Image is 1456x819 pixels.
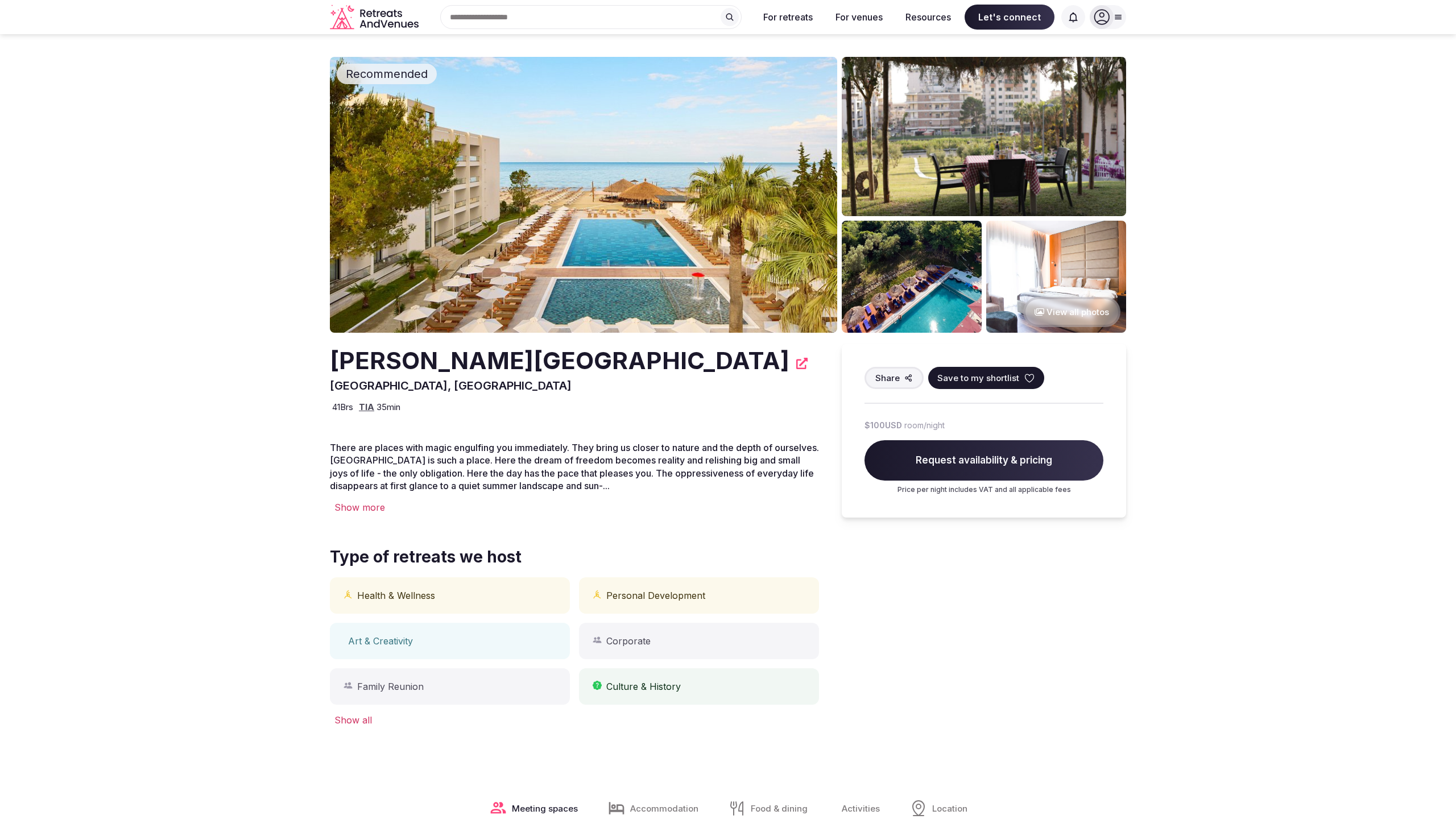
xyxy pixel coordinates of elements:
[341,66,432,82] span: Recommended
[751,803,808,814] span: Food & dining
[875,372,900,384] span: Share
[864,420,902,431] span: $100 USD
[330,5,421,30] svg: Retreats and Venues company logo
[359,402,374,412] a: TIA
[330,344,789,378] h2: [PERSON_NAME][GEOGRAPHIC_DATA]
[826,5,892,30] button: For venues
[864,485,1103,495] p: Price per night includes VAT and all applicable fees
[512,803,578,814] span: Meeting spaces
[330,379,572,392] span: [GEOGRAPHIC_DATA], [GEOGRAPHIC_DATA]
[904,420,945,431] span: room/night
[842,57,1126,216] img: Venue gallery photo
[330,5,421,30] a: Visit the homepage
[864,367,924,389] button: Share
[864,440,1103,481] span: Request availability & pricing
[330,501,819,514] div: Show more
[754,5,822,30] button: For retreats
[337,64,437,84] div: Recommended
[332,401,353,413] span: 41 Brs
[377,401,400,413] span: 35 min
[965,5,1054,30] span: Let's connect
[330,57,837,333] img: Venue cover photo
[928,367,1044,389] button: Save to my shortlist
[932,803,967,814] span: Location
[330,442,819,491] span: There are places with magic engulfing you immediately. They bring us closer to nature and the dep...
[842,221,982,333] img: Venue gallery photo
[842,803,880,814] span: Activities
[330,546,522,568] span: Type of retreats we host
[1023,297,1120,327] button: View all photos
[986,221,1126,333] img: Venue gallery photo
[630,803,698,814] span: Accommodation
[330,714,819,726] div: Show all
[896,5,960,30] button: Resources
[937,372,1019,384] span: Save to my shortlist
